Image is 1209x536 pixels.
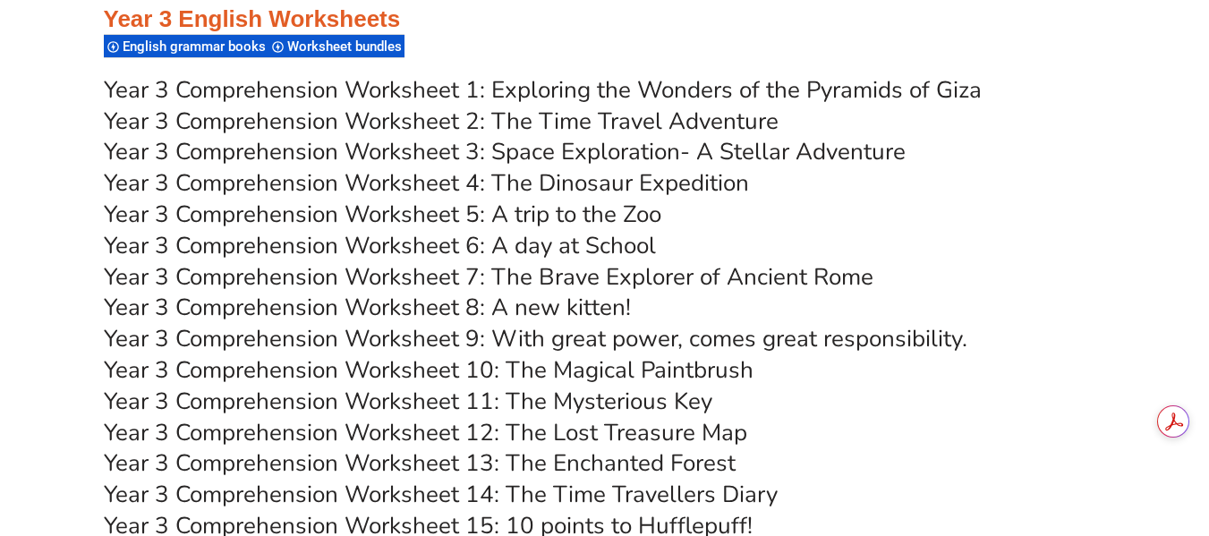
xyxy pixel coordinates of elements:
[104,34,268,58] div: English grammar books
[104,4,1106,35] h3: Year 3 English Worksheets
[104,354,753,386] a: Year 3 Comprehension Worksheet 10: The Magical Paintbrush
[104,106,779,137] a: Year 3 Comprehension Worksheet 2: The Time Travel Adventure
[104,479,778,510] a: Year 3 Comprehension Worksheet 14: The Time Travellers Diary
[287,38,407,55] span: Worksheet bundles
[104,386,712,417] a: Year 3 Comprehension Worksheet 11: The Mysterious Key
[104,417,747,448] a: Year 3 Comprehension Worksheet 12: The Lost Treasure Map
[104,447,736,479] a: Year 3 Comprehension Worksheet 13: The Enchanted Forest
[104,323,967,354] a: Year 3 Comprehension Worksheet 9: With great power, comes great responsibility.
[104,167,749,199] a: Year 3 Comprehension Worksheet 4: The Dinosaur Expedition
[268,34,404,58] div: Worksheet bundles
[104,74,982,106] a: Year 3 Comprehension Worksheet 1: Exploring the Wonders of the Pyramids of Giza
[104,292,631,323] a: Year 3 Comprehension Worksheet 8: A new kitten!
[104,261,873,293] a: Year 3 Comprehension Worksheet 7: The Brave Explorer of Ancient Rome
[104,230,656,261] a: Year 3 Comprehension Worksheet 6: A day at School
[104,136,906,167] a: Year 3 Comprehension Worksheet 3: Space Exploration- A Stellar Adventure
[123,38,271,55] span: English grammar books
[911,334,1209,536] iframe: Chat Widget
[104,199,661,230] a: Year 3 Comprehension Worksheet 5: A trip to the Zoo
